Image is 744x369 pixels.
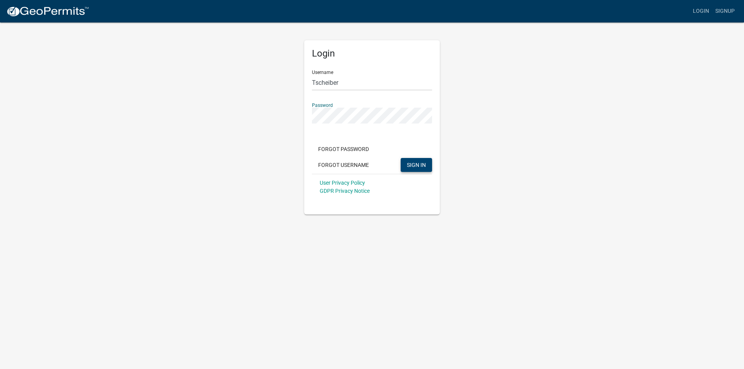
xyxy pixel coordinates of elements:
[401,158,432,172] button: SIGN IN
[312,158,375,172] button: Forgot Username
[320,180,365,186] a: User Privacy Policy
[690,4,712,19] a: Login
[320,188,370,194] a: GDPR Privacy Notice
[312,48,432,59] h5: Login
[712,4,738,19] a: Signup
[312,142,375,156] button: Forgot Password
[407,161,426,168] span: SIGN IN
